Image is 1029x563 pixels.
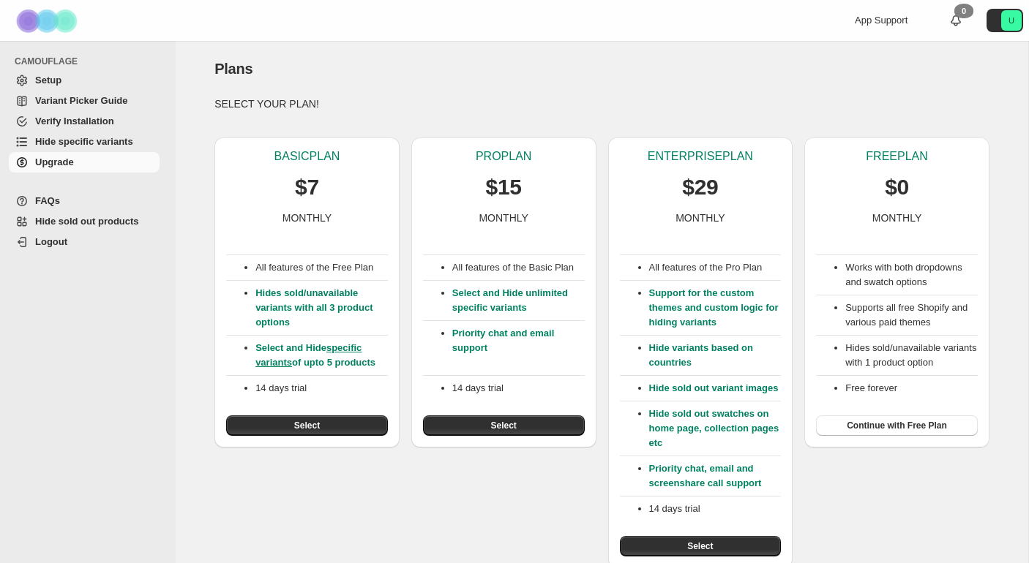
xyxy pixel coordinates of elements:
p: PRO PLAN [476,149,531,164]
a: Setup [9,70,160,91]
span: Upgrade [35,156,74,167]
p: Select and Hide of upto 5 products [255,341,388,370]
span: Select [294,420,320,431]
p: $15 [486,173,522,202]
p: BASIC PLAN [274,149,340,164]
button: Avatar with initials U [987,9,1023,32]
p: Hide sold out swatches on home page, collection pages etc [649,407,782,450]
span: Logout [35,236,67,247]
p: $29 [682,173,718,202]
p: MONTHLY [479,211,528,225]
span: Plans [214,61,252,77]
p: Hide sold out variant images [649,381,782,396]
p: FREE PLAN [866,149,927,164]
button: Continue with Free Plan [816,415,978,436]
span: Hide sold out products [35,216,139,227]
a: 0 [948,13,963,28]
li: Works with both dropdowns and swatch options [845,260,978,290]
a: Variant Picker Guide [9,91,160,111]
a: Verify Installation [9,111,160,132]
p: Support for the custom themes and custom logic for hiding variants [649,286,782,330]
a: Hide specific variants [9,132,160,152]
p: All features of the Pro Plan [649,260,782,275]
p: $0 [885,173,909,202]
p: Hide variants based on countries [649,341,782,370]
p: $7 [295,173,319,202]
p: Select and Hide unlimited specific variants [452,286,585,315]
p: Priority chat, email and screenshare call support [649,461,782,491]
a: Logout [9,232,160,252]
li: Free forever [845,381,978,396]
span: Variant Picker Guide [35,95,127,106]
div: 0 [954,4,973,18]
li: Hides sold/unavailable variants with 1 product option [845,341,978,370]
text: U [1009,16,1014,25]
a: Upgrade [9,152,160,173]
span: Verify Installation [35,116,114,126]
p: 14 days trial [452,381,585,396]
a: Hide sold out products [9,211,160,232]
span: CAMOUFLAGE [15,56,165,67]
span: Select [687,540,713,552]
p: MONTHLY [676,211,725,225]
span: Avatar with initials U [1001,10,1022,31]
p: MONTHLY [282,211,332,225]
p: Hides sold/unavailable variants with all 3 product options [255,286,388,330]
button: Select [620,536,782,556]
li: Supports all free Shopify and various paid themes [845,301,978,330]
button: Select [423,415,585,436]
p: Priority chat and email support [452,326,585,370]
p: MONTHLY [872,211,921,225]
p: All features of the Basic Plan [452,260,585,275]
a: FAQs [9,191,160,211]
span: Select [490,420,516,431]
span: Setup [35,75,61,86]
p: SELECT YOUR PLAN! [214,97,989,111]
img: Camouflage [12,1,85,41]
span: Continue with Free Plan [847,420,947,431]
span: App Support [855,15,908,26]
span: FAQs [35,195,60,206]
p: 14 days trial [649,502,782,516]
p: 14 days trial [255,381,388,396]
p: All features of the Free Plan [255,260,388,275]
button: Select [226,415,388,436]
p: ENTERPRISE PLAN [648,149,753,164]
span: Hide specific variants [35,136,133,147]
